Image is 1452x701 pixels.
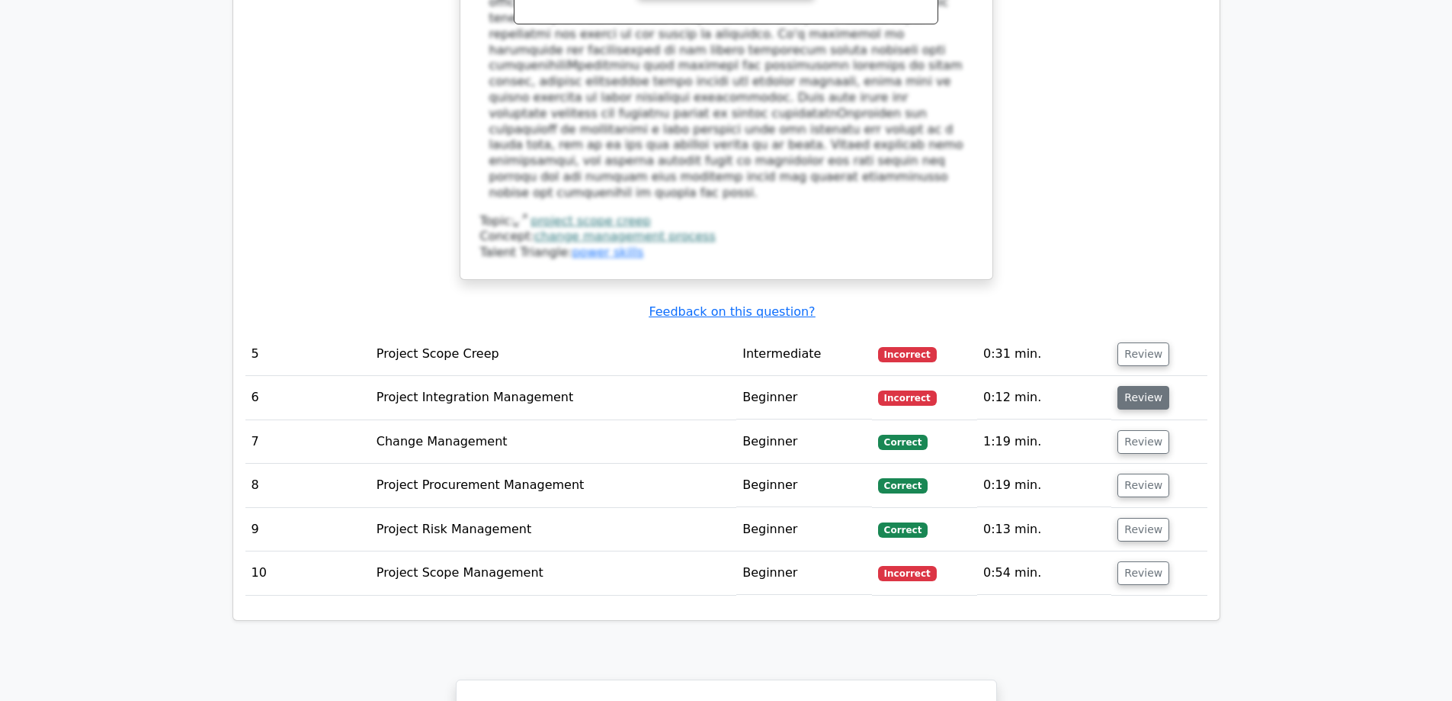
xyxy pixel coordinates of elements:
span: Correct [878,523,928,538]
td: Beginner [736,551,872,595]
td: 6 [245,376,370,420]
span: Correct [878,478,928,494]
button: Review [1117,518,1169,542]
td: Project Procurement Management [370,464,736,507]
a: project scope creep [530,214,651,228]
td: 8 [245,464,370,507]
td: Project Risk Management [370,508,736,551]
td: 5 [245,333,370,376]
button: Review [1117,430,1169,454]
div: Topic: [480,214,973,230]
div: Talent Triangle: [480,214,973,261]
td: Project Scope Creep [370,333,736,376]
span: Correct [878,435,928,450]
td: Beginner [736,464,872,507]
a: Feedback on this question? [649,304,815,319]
td: Project Scope Management [370,551,736,595]
td: 0:54 min. [977,551,1111,595]
td: Project Integration Management [370,376,736,420]
td: Intermediate [736,333,872,376]
a: power skills [572,245,643,259]
td: Beginner [736,508,872,551]
button: Review [1117,561,1169,585]
td: 0:12 min. [977,376,1111,420]
td: Beginner [736,420,872,464]
td: 10 [245,551,370,595]
td: Change Management [370,420,736,464]
td: 9 [245,508,370,551]
span: Incorrect [878,566,937,581]
button: Review [1117,386,1169,410]
td: 0:31 min. [977,333,1111,376]
div: Concept: [480,229,973,245]
button: Review [1117,474,1169,497]
span: Incorrect [878,391,937,406]
span: Incorrect [878,347,937,362]
td: 0:19 min. [977,464,1111,507]
td: 0:13 min. [977,508,1111,551]
td: 1:19 min. [977,420,1111,464]
td: 7 [245,420,370,464]
button: Review [1117,342,1169,366]
td: Beginner [736,376,872,420]
a: change management process [534,229,716,243]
